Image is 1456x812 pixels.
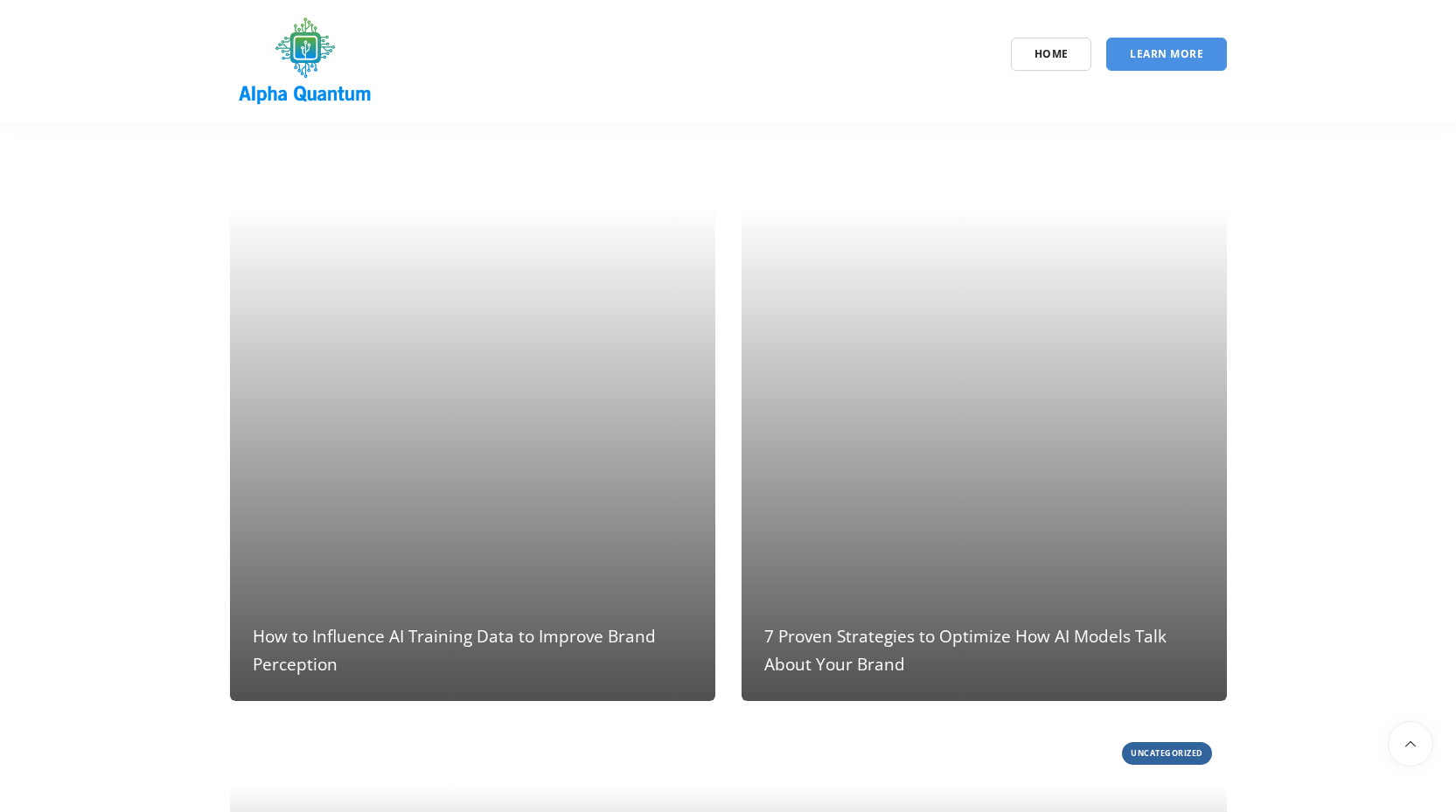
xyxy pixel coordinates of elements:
a: [DOMAIN_NAME] How to Influence AI Training Data to Improve Brand Perception [230,84,715,701]
h4: How to Influence AI Training Data to Improve Brand Perception [253,622,690,678]
span: Learn More [1130,46,1203,61]
h4: 7 Proven Strategies to Optimize How AI Models Talk About Your Brand [764,622,1202,678]
span: Home [1035,46,1069,61]
a: Learn More [1106,38,1227,71]
a: Home [1011,38,1092,71]
img: logo [230,11,381,112]
span: Uncategorized [1122,742,1212,765]
a: [DOMAIN_NAME] 7 Proven Strategies to Optimize How AI Models Talk About Your Brand [742,84,1227,701]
